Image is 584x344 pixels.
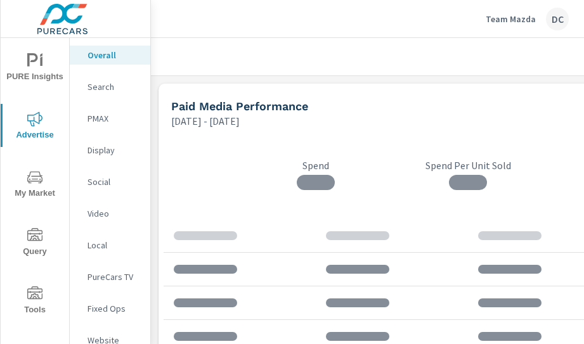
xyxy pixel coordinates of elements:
[88,239,140,252] p: Local
[4,111,65,143] span: Advertise
[88,207,140,220] p: Video
[88,112,140,125] p: PMAX
[70,46,150,65] div: Overall
[4,170,65,201] span: My Market
[4,228,65,259] span: Query
[70,204,150,223] div: Video
[70,267,150,286] div: PureCars TV
[70,236,150,255] div: Local
[88,175,140,188] p: Social
[70,77,150,96] div: Search
[88,49,140,61] p: Overall
[70,141,150,160] div: Display
[88,302,140,315] p: Fixed Ops
[70,109,150,128] div: PMAX
[171,99,308,113] h5: Paid Media Performance
[70,299,150,318] div: Fixed Ops
[486,13,536,25] p: Team Mazda
[4,286,65,317] span: Tools
[171,113,240,129] p: [DATE] - [DATE]
[546,8,569,30] div: DC
[392,159,544,172] p: Spend Per Unit Sold
[4,53,65,84] span: PURE Insights
[240,159,392,172] p: Spend
[88,271,140,283] p: PureCars TV
[70,172,150,191] div: Social
[88,144,140,156] p: Display
[88,80,140,93] p: Search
